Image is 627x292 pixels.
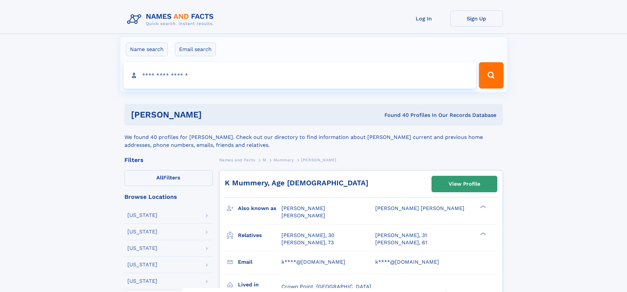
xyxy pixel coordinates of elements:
[126,42,168,56] label: Name search
[175,42,216,56] label: Email search
[127,246,157,251] div: [US_STATE]
[375,239,427,246] a: [PERSON_NAME], 61
[225,179,368,187] a: K Mummery, Age [DEMOGRAPHIC_DATA]
[281,283,371,290] span: Crown Point, [GEOGRAPHIC_DATA]
[127,262,157,267] div: [US_STATE]
[432,176,497,192] a: View Profile
[281,205,325,211] span: [PERSON_NAME]
[281,239,334,246] a: [PERSON_NAME], 73
[127,279,157,284] div: [US_STATE]
[124,170,213,186] label: Filters
[238,279,281,290] h3: Lived in
[375,205,464,211] span: [PERSON_NAME] [PERSON_NAME]
[293,112,496,119] div: Found 40 Profiles In Our Records Database
[124,157,213,163] div: Filters
[450,11,503,27] a: Sign Up
[124,11,219,28] img: Logo Names and Facts
[238,256,281,268] h3: Email
[238,230,281,241] h3: Relatives
[274,158,294,162] span: Mummery
[375,232,427,239] a: [PERSON_NAME], 31
[281,212,325,219] span: [PERSON_NAME]
[449,176,480,192] div: View Profile
[479,205,486,209] div: ❯
[127,229,157,234] div: [US_STATE]
[219,156,255,164] a: Names and Facts
[156,174,163,181] span: All
[263,156,266,164] a: M
[479,231,486,236] div: ❯
[238,203,281,214] h3: Also known as
[131,111,293,119] h1: [PERSON_NAME]
[398,11,450,27] a: Log In
[479,62,503,89] button: Search Button
[281,232,334,239] a: [PERSON_NAME], 30
[124,194,213,200] div: Browse Locations
[301,158,336,162] span: [PERSON_NAME]
[263,158,266,162] span: M
[124,62,476,89] input: search input
[127,213,157,218] div: [US_STATE]
[274,156,294,164] a: Mummery
[124,125,503,149] div: We found 40 profiles for [PERSON_NAME]. Check out our directory to find information about [PERSON...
